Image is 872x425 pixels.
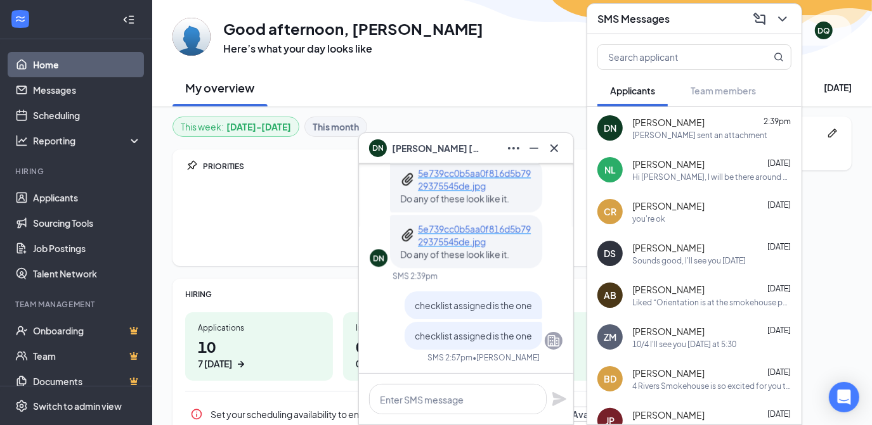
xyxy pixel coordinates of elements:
[427,352,472,363] div: SMS 2:57pm
[752,11,767,27] svg: ComposeMessage
[185,160,198,172] svg: Pin
[610,85,655,96] span: Applicants
[598,45,748,69] input: Search applicant
[400,227,415,243] svg: Paperclip
[767,367,791,377] span: [DATE]
[506,141,521,156] svg: Ellipses
[632,116,705,129] span: [PERSON_NAME]
[691,85,756,96] span: Team members
[235,358,247,371] svg: ArrowRight
[33,261,141,286] a: Talent Network
[418,222,532,248] a: 5e739cc0b5aa0f816d5b7929375545de.jpg
[632,200,705,212] span: [PERSON_NAME]
[356,322,478,333] div: Interviews
[632,241,705,254] span: [PERSON_NAME]
[393,270,438,281] div: SMS 2:39pm
[15,400,28,412] svg: Settings
[546,333,561,348] svg: Company
[343,312,491,381] a: Interviews00 [DATE]ArrowRight
[33,77,141,103] a: Messages
[185,312,333,381] a: Applications107 [DATE]ArrowRight
[767,158,791,168] span: [DATE]
[15,166,139,177] div: Hiring
[198,336,320,371] h1: 10
[514,322,636,333] div: New hires
[14,13,27,25] svg: WorkstreamLogo
[392,141,481,155] span: [PERSON_NAME] [PERSON_NAME]
[472,352,540,363] span: • [PERSON_NAME]
[764,117,791,126] span: 2:39pm
[373,253,384,263] div: DN
[767,284,791,293] span: [DATE]
[632,325,705,338] span: [PERSON_NAME]
[33,52,141,77] a: Home
[122,13,135,26] svg: Collapse
[604,331,616,343] div: ZM
[767,242,791,251] span: [DATE]
[313,120,359,134] b: This month
[211,408,537,421] div: Set your scheduling availability to ensure interviews can be set up
[502,138,523,158] button: Ellipses
[632,297,791,308] div: Liked “Orientation is at the smokehouse patio [DATE] at 5:30pm.”
[15,299,139,310] div: Team Management
[33,318,141,343] a: OnboardingCrown
[400,248,509,260] span: Do any of these look like it.
[33,369,141,394] a: DocumentsCrown
[33,210,141,236] a: Sourcing Tools
[632,339,736,350] div: 10/4 I'll see you [DATE] at 5:30
[33,103,141,128] a: Scheduling
[604,122,616,134] div: DN
[604,247,616,260] div: DS
[415,300,532,311] span: checklist assigned is the one
[774,52,784,62] svg: MagnifyingGlass
[775,11,790,27] svg: ChevronDown
[632,255,746,266] div: Sounds good, I'll see you [DATE]
[33,343,141,369] a: TeamCrown
[632,130,767,141] div: [PERSON_NAME] sent an attachment
[632,158,705,170] span: [PERSON_NAME]
[526,141,542,156] svg: Minimize
[356,357,390,371] div: 0 [DATE]
[181,120,291,134] div: This week :
[33,400,122,412] div: Switch to admin view
[198,357,232,371] div: 7 [DATE]
[632,367,705,379] span: [PERSON_NAME]
[226,120,291,134] b: [DATE] - [DATE]
[632,283,705,296] span: [PERSON_NAME]
[817,25,830,36] div: DQ
[597,12,670,26] h3: SMS Messages
[514,336,636,371] h1: 2
[826,127,839,139] svg: Pen
[632,381,791,391] div: 4 Rivers Smokehouse is so excited for you to join our team! Do you know anyone else who might be ...
[632,409,705,421] span: [PERSON_NAME]
[190,408,203,421] svg: Info
[400,193,509,204] span: Do any of these look like it.
[604,205,616,218] div: CR
[186,80,255,96] h2: My overview
[172,18,211,56] img: Donald Quesenberry
[748,9,769,29] button: ComposeMessage
[523,138,543,158] button: Minimize
[767,326,791,335] span: [DATE]
[547,141,562,156] svg: Cross
[418,167,532,192] a: 5e739cc0b5aa0f816d5b7929375545de.jpg
[604,163,616,176] div: NL
[767,409,791,419] span: [DATE]
[223,42,483,56] h3: Here’s what your day looks like
[604,372,616,385] div: BD
[771,9,791,29] button: ChevronDown
[552,391,567,407] svg: Plane
[604,289,616,301] div: AB
[198,322,320,333] div: Applications
[400,172,415,187] svg: Paperclip
[543,138,563,158] button: Cross
[829,382,859,412] div: Open Intercom Messenger
[33,236,141,261] a: Job Postings
[185,289,649,300] div: HIRING
[632,172,791,182] div: Hi [PERSON_NAME], I will be there around 5:36 I was caught in heavy traffic around [GEOGRAPHIC_DA...
[632,213,665,224] div: you're ok
[356,336,478,371] h1: 0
